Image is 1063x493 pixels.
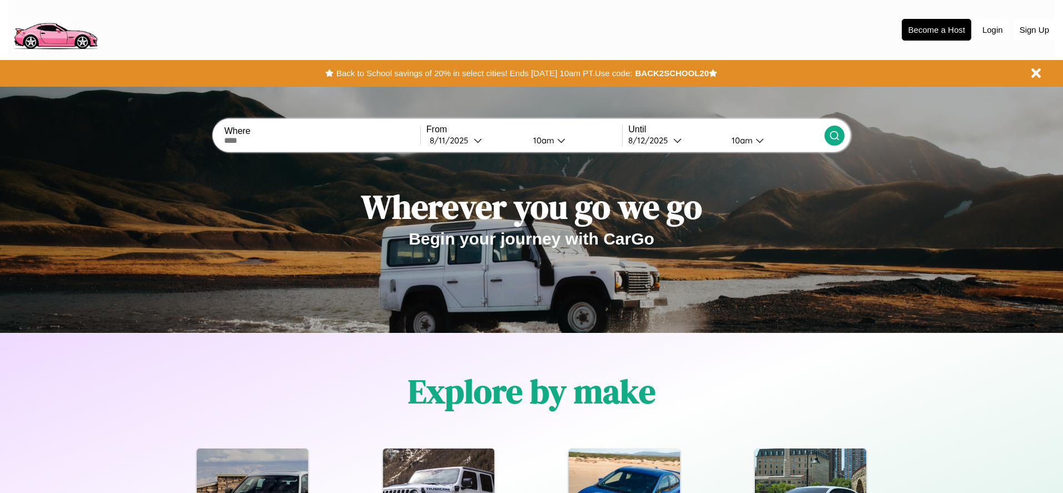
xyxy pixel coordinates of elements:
div: 10am [528,135,557,146]
h1: Explore by make [408,368,655,414]
button: 10am [723,135,824,146]
button: Sign Up [1014,19,1055,40]
label: Until [628,125,824,135]
button: Login [977,19,1009,40]
button: 8/11/2025 [426,135,524,146]
button: Become a Host [902,19,971,41]
div: 8 / 11 / 2025 [430,135,474,146]
label: Where [224,126,420,136]
b: BACK2SCHOOL20 [635,68,709,78]
div: 8 / 12 / 2025 [628,135,673,146]
button: Back to School savings of 20% in select cities! Ends [DATE] 10am PT.Use code: [334,66,635,81]
div: 10am [726,135,756,146]
img: logo [8,6,102,52]
label: From [426,125,622,135]
button: 10am [524,135,622,146]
